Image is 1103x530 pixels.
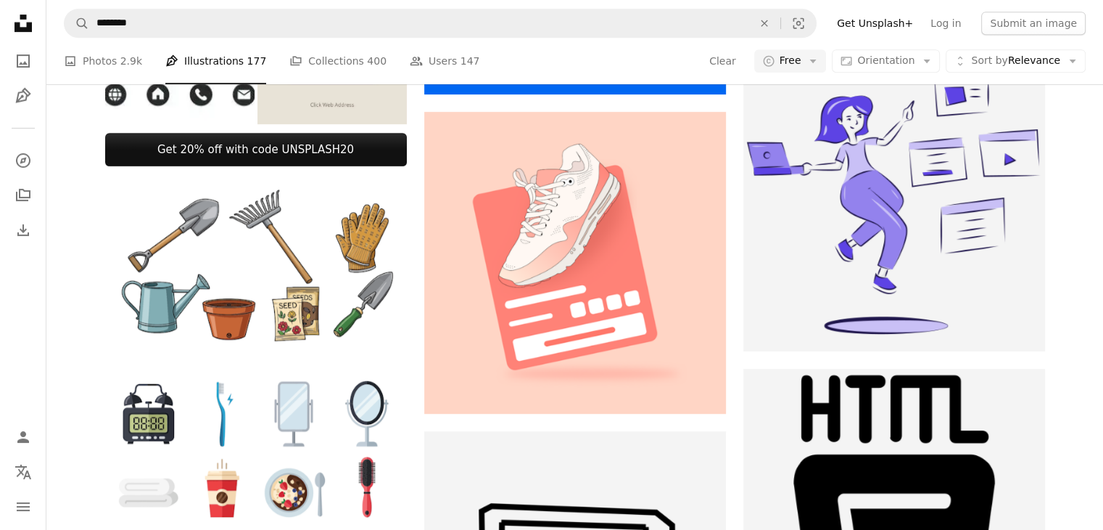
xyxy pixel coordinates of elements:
[828,12,922,35] a: Get Unsplash+
[9,216,38,245] a: Download History
[64,9,817,38] form: Find visuals sitewide
[780,54,801,68] span: Free
[289,38,387,84] a: Collections 400
[748,9,780,37] button: Clear
[981,12,1086,35] button: Submit an image
[460,53,480,69] span: 147
[9,9,38,41] a: Home — Unsplash
[9,81,38,110] a: Illustrations
[9,146,38,175] a: Explore
[709,49,737,73] button: Clear
[410,38,479,84] a: Users 147
[922,12,970,35] a: Log in
[832,49,940,73] button: Orientation
[424,256,726,269] a: A pair of shoes on top of a credit card
[120,53,142,69] span: 2.9k
[105,441,407,454] a: Alarm clock, toothbrush, mirrors, towels, coffee, oatmeal, hairbrush.
[946,49,1086,73] button: Sort byRelevance
[105,259,407,272] a: Gardening tools including shovel, rake, gloves, pot, and seeds
[65,9,89,37] button: Search Unsplash
[971,54,1007,66] span: Sort by
[857,54,914,66] span: Orientation
[64,38,142,84] a: Photos 2.9k
[9,46,38,76] a: Photos
[105,133,407,166] a: Get 20% off with code UNSPLASH20
[754,49,827,73] button: Free
[781,9,816,37] button: Visual search
[9,423,38,452] a: Log in / Sign up
[9,181,38,210] a: Collections
[9,457,38,486] button: Language
[367,53,387,69] span: 400
[105,184,407,348] img: Gardening tools including shovel, rake, gloves, pot, and seeds
[971,54,1060,68] span: Relevance
[743,193,1045,206] a: A woman is working on her laptop with website elements.
[743,49,1045,351] img: A woman is working on her laptop with website elements.
[424,112,726,414] img: A pair of shoes on top of a credit card
[743,513,1045,526] a: A black and white logo with the word html
[9,492,38,521] button: Menu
